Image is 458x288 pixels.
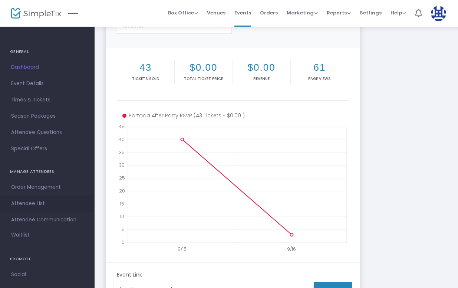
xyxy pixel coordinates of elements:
text: 9/16 [287,246,296,252]
p: Revenue [234,76,289,81]
span: Marketing [287,9,318,16]
text: 45 [119,123,125,130]
span: Events [234,3,251,22]
span: Special Offers [11,144,83,154]
p: Page Views [292,76,347,81]
span: Social [11,270,83,279]
text: 5 [122,226,125,232]
text: 15 [120,200,124,207]
h2: 61 [292,62,347,73]
text: 35 [119,149,125,155]
span: Attendee Questions [11,128,83,137]
h2: $0.00 [234,62,289,73]
p: Tickets sold [118,76,173,81]
span: Box Office [168,9,198,16]
text: 9/15 [178,246,187,252]
p: Total Ticket Price [176,76,231,81]
text: 40 [119,136,125,142]
text: 10 [120,213,124,220]
h4: MANAGE ATTENDEES [10,164,85,179]
span: Help [391,9,406,16]
span: Attendee List [11,199,83,208]
span: Season Packages [11,111,83,121]
text: 0 [122,239,125,245]
h4: PROMOTE [10,252,85,267]
h2: 43 [118,62,173,73]
h2: $0.00 [176,62,231,73]
span: Settings [360,3,382,22]
span: Waitlist [11,231,30,239]
span: Reports [327,9,351,16]
m-panel-subtitle: Event Link [117,271,142,279]
text: 20 [119,187,125,194]
span: Venues [207,3,225,22]
text: 25 [119,175,125,181]
span: Orders [260,3,278,22]
text: 30 [119,162,125,168]
span: Attendee Communication [11,215,83,225]
h4: GENERAL [10,44,85,59]
span: Times & Tickets [11,95,83,105]
span: Dashboard [11,63,83,72]
span: Order Management [11,182,83,192]
span: Event Details [11,79,83,88]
